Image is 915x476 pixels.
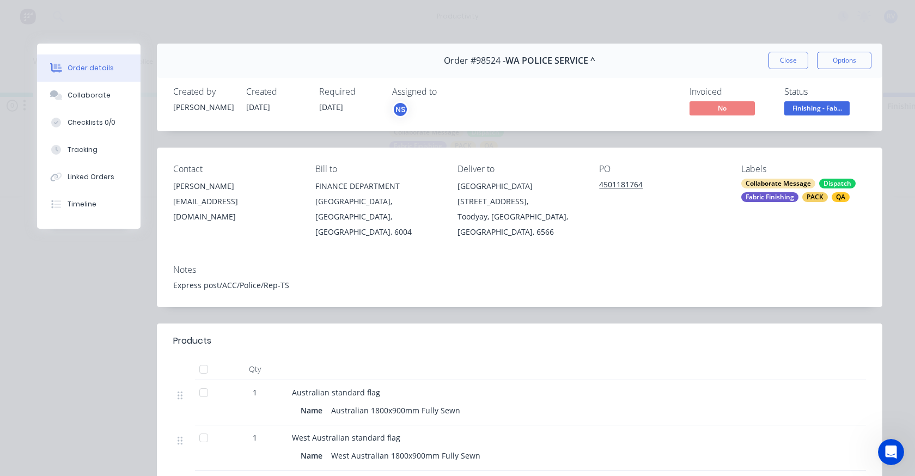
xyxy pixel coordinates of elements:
[222,358,288,380] div: Qty
[444,56,505,66] span: Order #98524 -
[173,279,866,291] div: Express post/ACC/Police/Rep-TS
[68,199,96,209] div: Timeline
[173,194,298,224] div: [EMAIL_ADDRESS][DOMAIN_NAME]
[301,448,327,463] div: Name
[327,448,485,463] div: West Australian 1800x900mm Fully Sewn
[68,118,115,127] div: Checklists 0/0
[392,87,501,97] div: Assigned to
[315,179,440,194] div: FINANCE DEPARTMENT
[319,102,343,112] span: [DATE]
[599,164,724,174] div: PO
[68,63,114,73] div: Order details
[253,432,257,443] span: 1
[173,334,211,347] div: Products
[37,163,141,191] button: Linked Orders
[327,402,465,418] div: Australian 1800x900mm Fully Sewn
[505,56,595,66] span: WA POLICE SERVICE ^
[315,194,440,240] div: [GEOGRAPHIC_DATA], [GEOGRAPHIC_DATA], [GEOGRAPHIC_DATA], 6004
[878,439,904,465] iframe: Intercom live chat
[690,87,771,97] div: Invoiced
[173,87,233,97] div: Created by
[832,192,850,202] div: QA
[741,164,866,174] div: Labels
[457,164,582,174] div: Deliver to
[768,52,808,69] button: Close
[319,87,379,97] div: Required
[599,179,643,190] tcxspan: Call 4501181764 via 3CX
[292,387,380,398] span: Australian standard flag
[37,191,141,218] button: Timeline
[173,164,298,174] div: Contact
[253,387,257,398] span: 1
[173,101,233,113] div: [PERSON_NAME]
[37,109,141,136] button: Checklists 0/0
[292,432,400,443] span: West Australian standard flag
[68,145,97,155] div: Tracking
[817,52,871,69] button: Options
[802,192,828,202] div: PACK
[246,102,270,112] span: [DATE]
[690,101,755,115] span: No
[784,101,850,118] button: Finishing - Fab...
[68,172,114,182] div: Linked Orders
[37,82,141,109] button: Collaborate
[741,179,815,188] div: Collaborate Message
[392,101,408,118] button: NS
[246,87,306,97] div: Created
[315,179,440,240] div: FINANCE DEPARTMENT[GEOGRAPHIC_DATA], [GEOGRAPHIC_DATA], [GEOGRAPHIC_DATA], 6004
[173,265,866,275] div: Notes
[457,179,582,240] div: [GEOGRAPHIC_DATA] [STREET_ADDRESS],Toodyay, [GEOGRAPHIC_DATA], [GEOGRAPHIC_DATA], 6566
[457,179,582,209] div: [GEOGRAPHIC_DATA] [STREET_ADDRESS],
[741,192,798,202] div: Fabric Finishing
[37,54,141,82] button: Order details
[784,87,866,97] div: Status
[301,402,327,418] div: Name
[315,164,440,174] div: Bill to
[173,179,298,224] div: [PERSON_NAME][EMAIL_ADDRESS][DOMAIN_NAME]
[819,179,856,188] div: Dispatch
[37,136,141,163] button: Tracking
[173,179,298,194] div: [PERSON_NAME]
[68,90,111,100] div: Collaborate
[784,101,850,115] span: Finishing - Fab...
[457,209,582,240] div: Toodyay, [GEOGRAPHIC_DATA], [GEOGRAPHIC_DATA], 6566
